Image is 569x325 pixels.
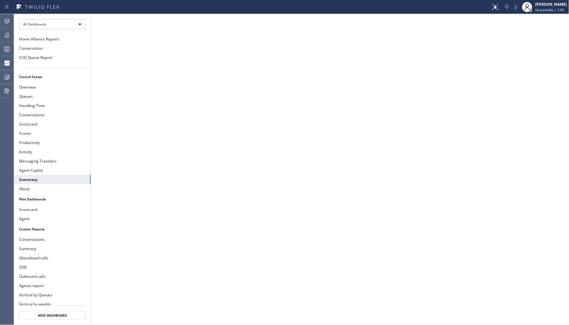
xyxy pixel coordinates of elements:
[14,110,91,119] button: Conversations
[14,281,91,290] button: Agents report
[536,2,567,7] div: [PERSON_NAME]
[14,166,91,175] button: Agent Copilot
[14,156,91,166] button: Messaging Transfers
[14,253,91,263] button: Abandoned calls
[14,175,91,184] button: Summary
[14,92,91,101] button: Queues
[14,44,91,53] button: Conversation
[14,119,91,129] button: Scorecard
[14,300,91,309] button: Vertical by weekly
[14,272,91,281] button: Outbound calls
[14,138,91,147] button: Productivity
[14,147,91,156] button: Activity
[14,129,91,138] button: Scores
[14,205,91,214] button: Scorecard
[14,225,91,233] li: Custom Reports
[14,263,91,272] button: SDB
[14,235,91,244] button: Conversations
[14,195,91,203] li: Pilot Dashboards
[91,14,569,325] iframe: dashboard_9f6bb337dffe
[511,3,520,11] button: Mute
[14,83,91,92] button: Overview
[19,311,86,320] button: New Dashboard
[14,53,91,62] button: CSD Queue Report
[19,19,86,29] div: All Dashboards
[14,290,91,300] button: Vertical by Queues
[14,34,91,44] button: Home Alliance Reports
[14,73,91,81] li: Control Center
[536,8,564,12] span: Unavailable | 7:43
[14,184,91,193] button: About
[14,101,91,110] button: Handling Time
[14,214,91,223] button: Agent
[14,244,91,253] button: Summary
